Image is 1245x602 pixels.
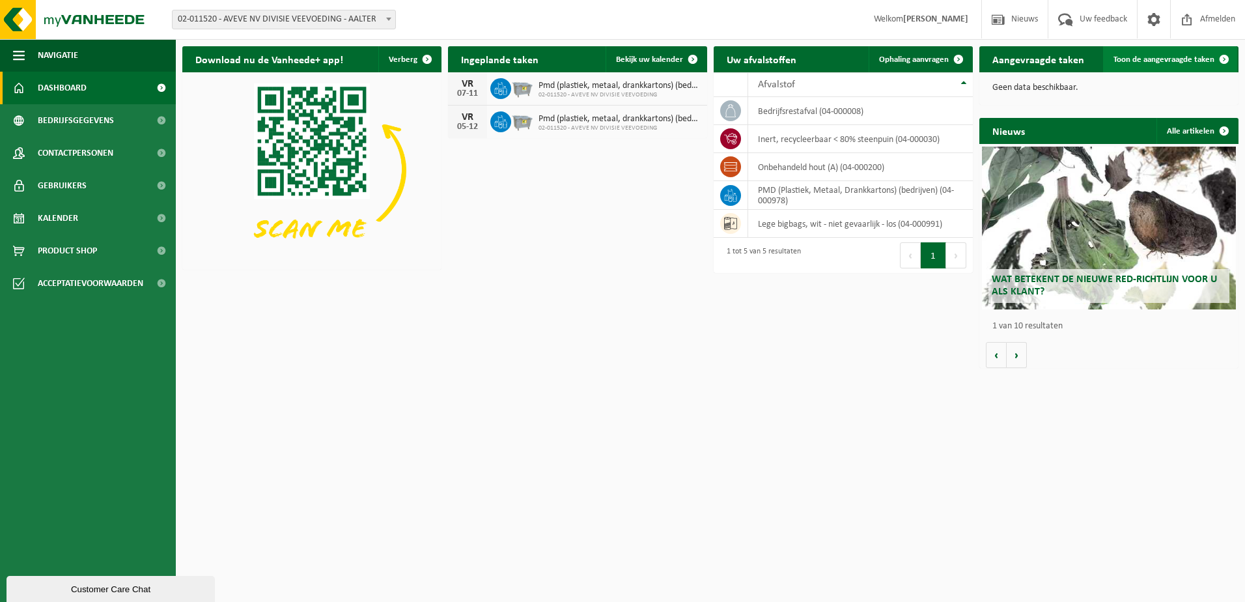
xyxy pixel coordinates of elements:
[986,342,1007,368] button: Vorige
[1113,55,1214,64] span: Toon de aangevraagde taken
[539,124,701,132] span: 02-011520 - AVEVE NV DIVISIE VEEVOEDING
[714,46,809,72] h2: Uw afvalstoffen
[172,10,396,29] span: 02-011520 - AVEVE NV DIVISIE VEEVOEDING - AALTER
[1007,342,1027,368] button: Volgende
[606,46,706,72] a: Bekijk uw kalender
[38,39,78,72] span: Navigatie
[455,122,481,132] div: 05-12
[869,46,972,72] a: Ophaling aanvragen
[946,242,966,268] button: Next
[921,242,946,268] button: 1
[748,125,973,153] td: inert, recycleerbaar < 80% steenpuin (04-000030)
[758,79,795,90] span: Afvalstof
[448,46,552,72] h2: Ingeplande taken
[979,46,1097,72] h2: Aangevraagde taken
[38,72,87,104] span: Dashboard
[992,83,1225,93] p: Geen data beschikbaar.
[748,97,973,125] td: bedrijfsrestafval (04-000008)
[455,112,481,122] div: VR
[455,79,481,89] div: VR
[1103,46,1237,72] a: Toon de aangevraagde taken
[982,147,1236,309] a: Wat betekent de nieuwe RED-richtlijn voor u als klant?
[616,55,683,64] span: Bekijk uw kalender
[38,104,114,137] span: Bedrijfsgegevens
[511,109,533,132] img: WB-2500-GAL-GY-01
[720,241,801,270] div: 1 tot 5 van 5 resultaten
[748,181,973,210] td: PMD (Plastiek, Metaal, Drankkartons) (bedrijven) (04-000978)
[903,14,968,24] strong: [PERSON_NAME]
[748,153,973,181] td: onbehandeld hout (A) (04-000200)
[38,169,87,202] span: Gebruikers
[38,235,97,267] span: Product Shop
[539,81,701,91] span: Pmd (plastiek, metaal, drankkartons) (bedrijven)
[389,55,417,64] span: Verberg
[992,322,1232,331] p: 1 van 10 resultaten
[900,242,921,268] button: Previous
[455,89,481,98] div: 07-11
[38,202,78,235] span: Kalender
[879,55,949,64] span: Ophaling aanvragen
[511,76,533,98] img: WB-2500-GAL-GY-01
[182,72,441,267] img: Download de VHEPlus App
[979,118,1038,143] h2: Nieuws
[992,274,1217,297] span: Wat betekent de nieuwe RED-richtlijn voor u als klant?
[38,137,113,169] span: Contactpersonen
[182,46,356,72] h2: Download nu de Vanheede+ app!
[539,91,701,99] span: 02-011520 - AVEVE NV DIVISIE VEEVOEDING
[539,114,701,124] span: Pmd (plastiek, metaal, drankkartons) (bedrijven)
[748,210,973,238] td: lege bigbags, wit - niet gevaarlijk - los (04-000991)
[7,573,217,602] iframe: chat widget
[378,46,440,72] button: Verberg
[1156,118,1237,144] a: Alle artikelen
[38,267,143,300] span: Acceptatievoorwaarden
[173,10,395,29] span: 02-011520 - AVEVE NV DIVISIE VEEVOEDING - AALTER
